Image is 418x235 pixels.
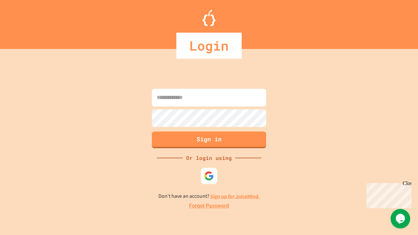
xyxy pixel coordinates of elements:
button: Sign in [152,132,266,148]
div: Login [176,33,242,59]
div: Or login using [183,154,235,162]
div: Chat with us now!Close [3,3,45,41]
p: Don't have an account? [158,192,260,200]
a: Forgot Password [189,202,229,210]
img: google-icon.svg [204,171,214,181]
iframe: chat widget [364,180,411,208]
img: Logo.svg [202,10,216,26]
a: Sign up for JuiceMind. [210,193,260,200]
iframe: chat widget [391,209,411,228]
